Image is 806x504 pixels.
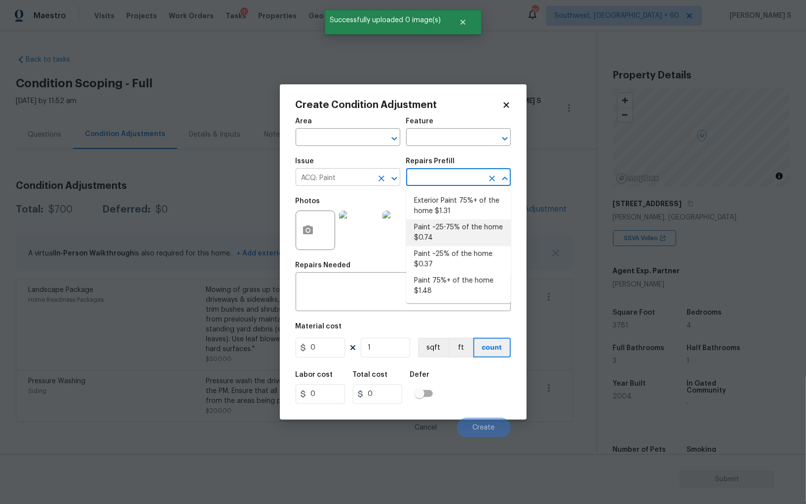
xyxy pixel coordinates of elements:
button: ft [449,338,473,358]
h5: Labor cost [296,371,333,378]
h5: Area [296,118,312,125]
span: Successfully uploaded 0 image(s) [325,10,447,31]
li: Paint 75%+ of the home $1.48 [406,273,511,299]
button: Clear [485,172,499,185]
h5: Material cost [296,323,342,330]
button: sqft [418,338,449,358]
h5: Total cost [353,371,388,378]
button: Open [387,172,401,185]
h5: Defer [410,371,430,378]
button: Close [498,172,512,185]
h5: Photos [296,198,320,205]
li: Paint ~25-75% of the home $0.74 [406,219,511,246]
button: Close [447,12,479,32]
h5: Feature [406,118,434,125]
button: Clear [375,172,388,185]
button: Open [498,132,512,145]
li: Exterior Paint 75%+ of the home $1.31 [406,193,511,219]
li: Paint ~25% of the home $0.37 [406,246,511,273]
h5: Issue [296,158,314,165]
h5: Repairs Prefill [406,158,455,165]
span: Create [473,424,495,432]
button: Cancel [399,418,453,437]
button: Create [457,418,511,437]
button: count [473,338,511,358]
span: Cancel [415,424,437,432]
button: Open [387,132,401,145]
h2: Create Condition Adjustment [296,100,502,110]
h5: Repairs Needed [296,262,351,269]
